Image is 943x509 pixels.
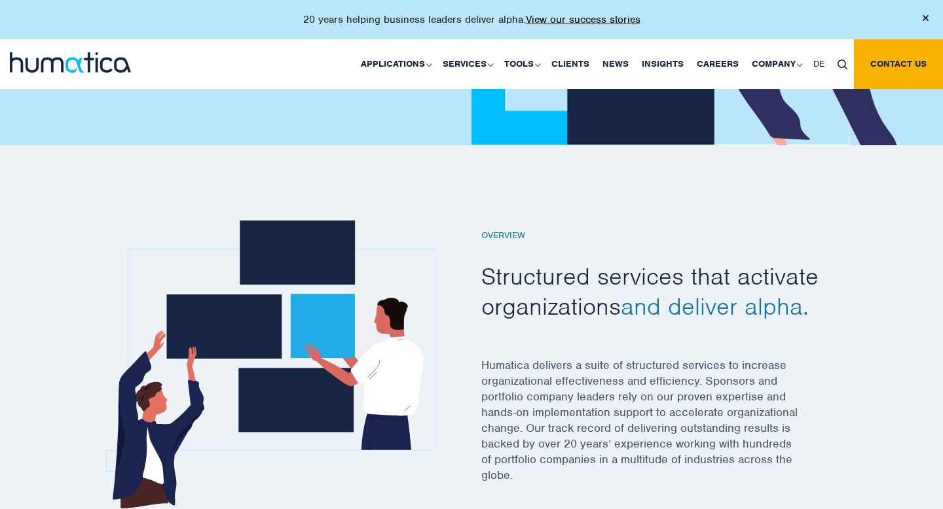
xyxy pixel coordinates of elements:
[813,58,824,69] span: DE
[481,357,835,499] p: Humatica delivers a suite of structured services to increase organizational effectiveness and eff...
[690,39,745,89] a: Careers
[635,39,690,89] a: Insights
[854,39,943,89] a: Contact us
[481,261,835,321] h2: Structured services that activate organizations
[82,220,435,508] img: serv1
[436,39,498,89] a: Services
[10,52,131,73] img: logo
[745,39,807,89] a: Company
[545,39,596,89] a: Clients
[481,230,835,241] h6: Overview
[303,13,640,26] p: 20 years helping business leaders deliver alpha.
[526,13,640,26] a: View our success stories
[354,39,436,89] a: Applications
[498,39,545,89] a: Tools
[596,39,635,89] a: News
[807,39,831,89] a: DE
[621,291,809,321] span: and deliver alpha.
[838,60,847,69] img: search_icon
